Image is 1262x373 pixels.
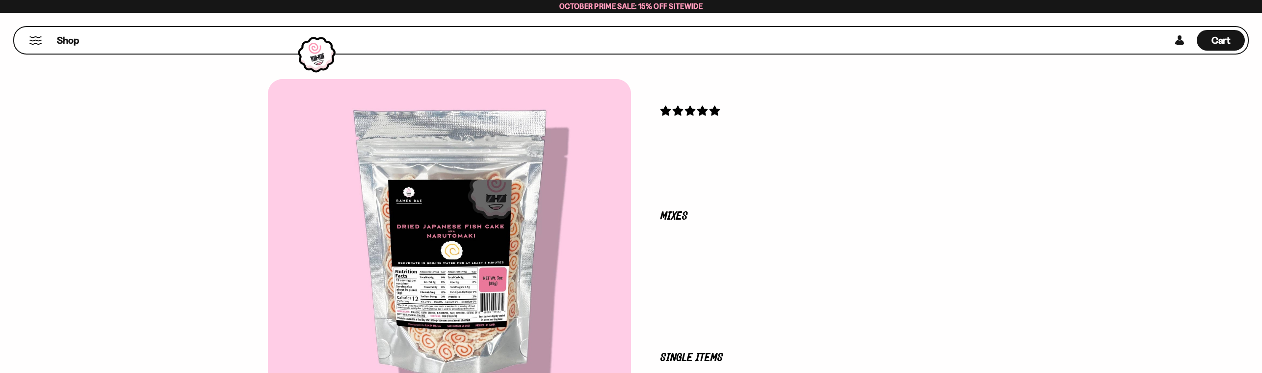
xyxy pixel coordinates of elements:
[1211,34,1231,46] span: Cart
[29,36,42,45] button: Mobile Menu Trigger
[660,105,722,117] span: 4.77 stars
[1197,27,1245,54] div: Cart
[660,212,965,221] p: Mixes
[57,34,79,47] span: Shop
[57,30,79,51] a: Shop
[559,1,703,11] span: October Prime Sale: 15% off Sitewide
[660,353,965,363] p: Single Items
